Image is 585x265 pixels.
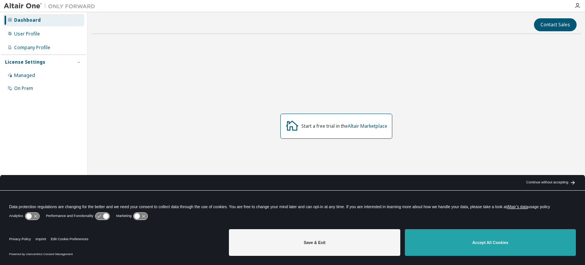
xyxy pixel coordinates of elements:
div: License Settings [5,59,45,65]
div: Company Profile [14,45,50,51]
div: User Profile [14,31,40,37]
div: Managed [14,72,35,79]
div: Start a free trial in the [301,123,387,129]
div: On Prem [14,85,33,92]
button: Contact Sales [534,18,577,31]
img: Altair One [4,2,99,10]
a: Altair Marketplace [348,123,387,129]
div: Dashboard [14,17,41,23]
